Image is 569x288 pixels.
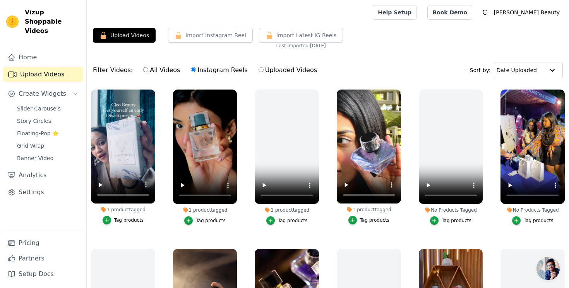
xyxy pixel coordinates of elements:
span: Story Circles [17,117,51,125]
a: Grid Wrap [12,140,83,151]
text: C [482,9,487,16]
a: Partners [3,251,83,266]
button: Import Latest IG Reels [259,28,343,43]
a: Home [3,50,83,65]
div: Tag products [360,217,390,223]
span: Last imported: [DATE] [276,43,326,49]
a: Slider Carousels [12,103,83,114]
div: No Products Tagged [419,207,483,213]
label: Uploaded Videos [258,65,317,75]
span: Import Latest IG Reels [276,31,337,39]
button: Tag products [512,216,554,225]
div: 1 product tagged [173,207,237,213]
span: Create Widgets [19,89,66,98]
span: Banner Video [17,154,53,162]
button: Upload Videos [93,28,156,43]
div: No Products Tagged [500,207,565,213]
input: Instagram Reels [191,67,196,72]
a: Analytics [3,167,83,183]
button: Tag products [430,216,471,225]
div: 1 product tagged [91,207,155,213]
a: Settings [3,185,83,200]
button: Create Widgets [3,86,83,102]
a: Upload Videos [3,67,83,82]
a: Floating-Pop ⭐ [12,128,83,139]
button: Tag products [103,216,144,224]
a: Open chat [536,257,560,280]
div: Tag products [196,217,226,224]
input: Uploaded Videos [259,67,264,72]
span: Floating-Pop ⭐ [17,129,59,137]
a: Help Setup [373,5,416,20]
button: C [PERSON_NAME] Beauty [478,5,563,19]
p: [PERSON_NAME] Beauty [491,5,563,19]
button: Tag products [348,216,390,224]
span: Vizup Shoppable Videos [25,8,80,36]
img: Vizup [6,16,19,28]
div: Tag products [442,217,471,224]
label: Instagram Reels [190,65,248,75]
a: Banner Video [12,153,83,164]
div: Sort by: [470,62,563,78]
div: Tag products [278,217,308,224]
label: All Videos [143,65,180,75]
a: Setup Docs [3,266,83,282]
a: Story Circles [12,116,83,126]
input: All Videos [143,67,148,72]
div: Tag products [114,217,144,223]
div: 1 product tagged [255,207,319,213]
a: Pricing [3,235,83,251]
a: Book Demo [427,5,472,20]
button: Import Instagram Reel [168,28,253,43]
div: Filter Videos: [93,61,321,79]
div: Tag products [524,217,554,224]
span: Slider Carousels [17,105,61,112]
span: Grid Wrap [17,142,44,150]
div: 1 product tagged [337,207,401,213]
button: Tag products [266,216,308,225]
button: Tag products [184,216,226,225]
